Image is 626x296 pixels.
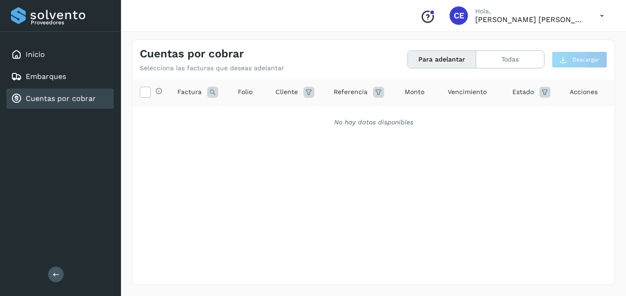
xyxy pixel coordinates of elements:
[6,45,114,65] div: Inicio
[552,51,607,68] button: Descargar
[512,87,534,97] span: Estado
[26,72,66,81] a: Embarques
[408,51,476,68] button: Para adelantar
[26,50,45,59] a: Inicio
[6,67,114,87] div: Embarques
[144,117,603,127] div: No hay datos disponibles
[238,87,253,97] span: Folio
[570,87,598,97] span: Acciones
[26,94,96,103] a: Cuentas por cobrar
[475,7,585,15] p: Hola,
[475,15,585,24] p: CLAUDIA ELIZABETH SANCHEZ RAMIREZ
[31,19,110,26] p: Proveedores
[140,64,284,72] p: Selecciona las facturas que deseas adelantar
[334,87,368,97] span: Referencia
[140,47,244,61] h4: Cuentas por cobrar
[6,89,114,109] div: Cuentas por cobrar
[177,87,202,97] span: Factura
[448,87,487,97] span: Vencimiento
[405,87,424,97] span: Monto
[572,56,599,64] span: Descargar
[476,51,544,68] button: Todas
[275,87,298,97] span: Cliente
